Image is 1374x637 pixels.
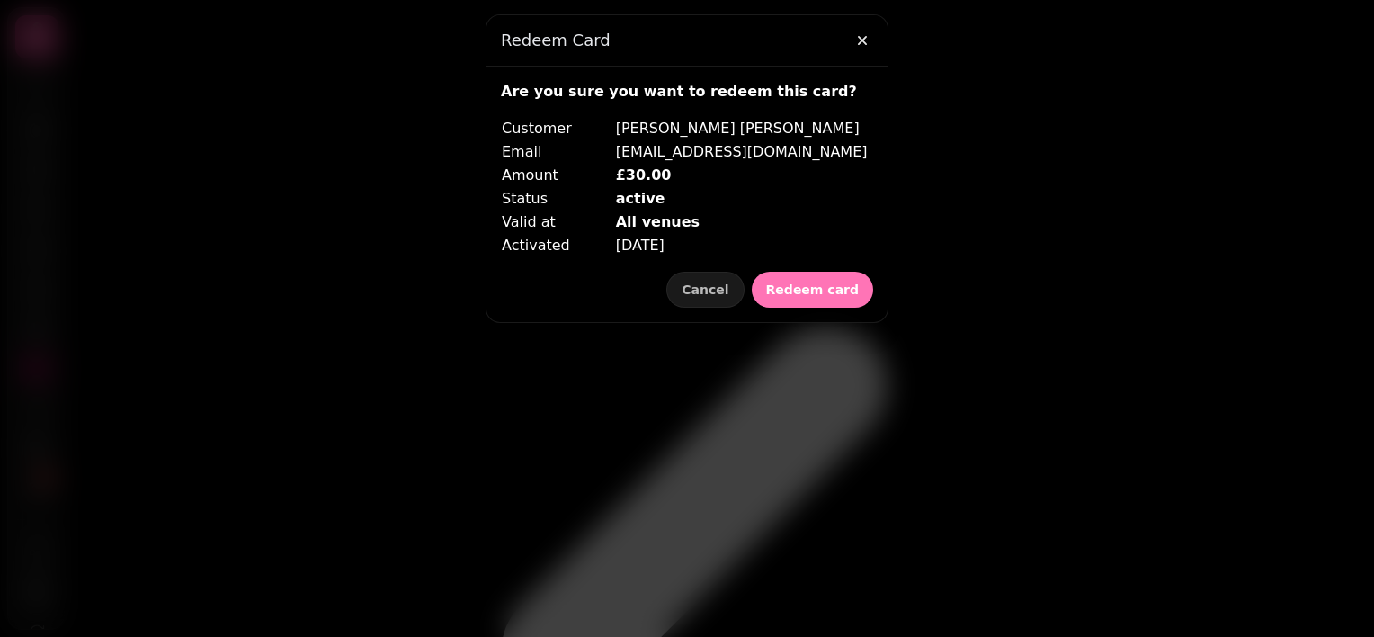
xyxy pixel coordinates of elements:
td: Valid at [501,211,615,234]
button: Cancel [666,272,744,308]
td: Customer [501,117,615,140]
span: Redeem card [766,283,859,296]
p: Are you sure you want to redeem this card ? [501,81,873,103]
td: Amount [501,164,615,187]
td: [EMAIL_ADDRESS][DOMAIN_NAME] [615,140,869,164]
strong: All venues [616,213,700,230]
button: Redeem card [752,272,873,308]
strong: £30.00 [616,166,672,184]
strong: active [616,190,665,207]
td: Status [501,187,615,211]
h3: Redeem Card [501,30,873,51]
span: Cancel [682,283,728,296]
td: Email [501,140,615,164]
td: [DATE] [615,234,869,257]
td: Activated [501,234,615,257]
td: [PERSON_NAME] [PERSON_NAME] [615,117,869,140]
